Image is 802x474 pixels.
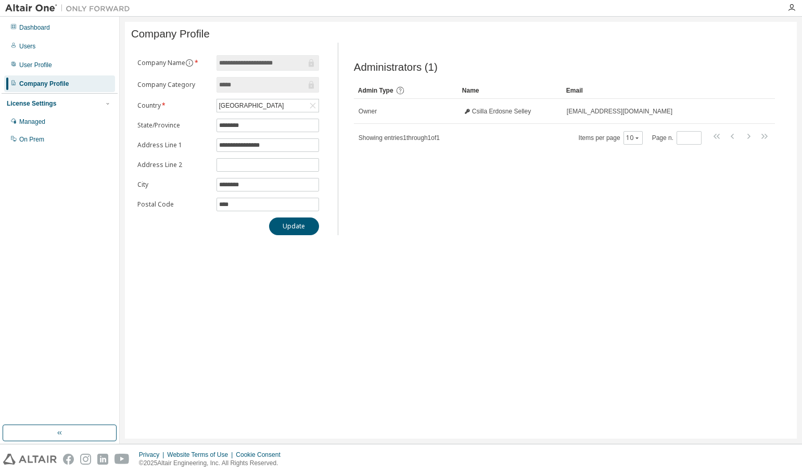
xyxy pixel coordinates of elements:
[97,454,108,465] img: linkedin.svg
[652,131,702,145] span: Page n.
[218,100,286,111] div: [GEOGRAPHIC_DATA]
[137,59,210,67] label: Company Name
[80,454,91,465] img: instagram.svg
[7,99,56,108] div: License Settings
[3,454,57,465] img: altair_logo.svg
[137,161,210,169] label: Address Line 2
[566,82,746,99] div: Email
[269,217,319,235] button: Update
[139,451,167,459] div: Privacy
[358,87,393,94] span: Admin Type
[139,459,287,468] p: © 2025 Altair Engineering, Inc. All Rights Reserved.
[472,107,531,116] span: Csilla Erdosne Selley
[19,61,52,69] div: User Profile
[19,118,45,126] div: Managed
[217,99,319,112] div: [GEOGRAPHIC_DATA]
[19,23,50,32] div: Dashboard
[131,28,210,40] span: Company Profile
[63,454,74,465] img: facebook.svg
[567,107,672,116] span: [EMAIL_ADDRESS][DOMAIN_NAME]
[359,107,377,116] span: Owner
[185,59,194,67] button: information
[5,3,135,14] img: Altair One
[19,135,44,144] div: On Prem
[137,81,210,89] label: Company Category
[19,42,35,50] div: Users
[137,121,210,130] label: State/Province
[167,451,236,459] div: Website Terms of Use
[579,131,643,145] span: Items per page
[137,141,210,149] label: Address Line 1
[354,61,438,73] span: Administrators (1)
[137,181,210,189] label: City
[626,134,640,142] button: 10
[236,451,286,459] div: Cookie Consent
[359,134,440,142] span: Showing entries 1 through 1 of 1
[462,82,558,99] div: Name
[114,454,130,465] img: youtube.svg
[19,80,69,88] div: Company Profile
[137,101,210,110] label: Country
[137,200,210,209] label: Postal Code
